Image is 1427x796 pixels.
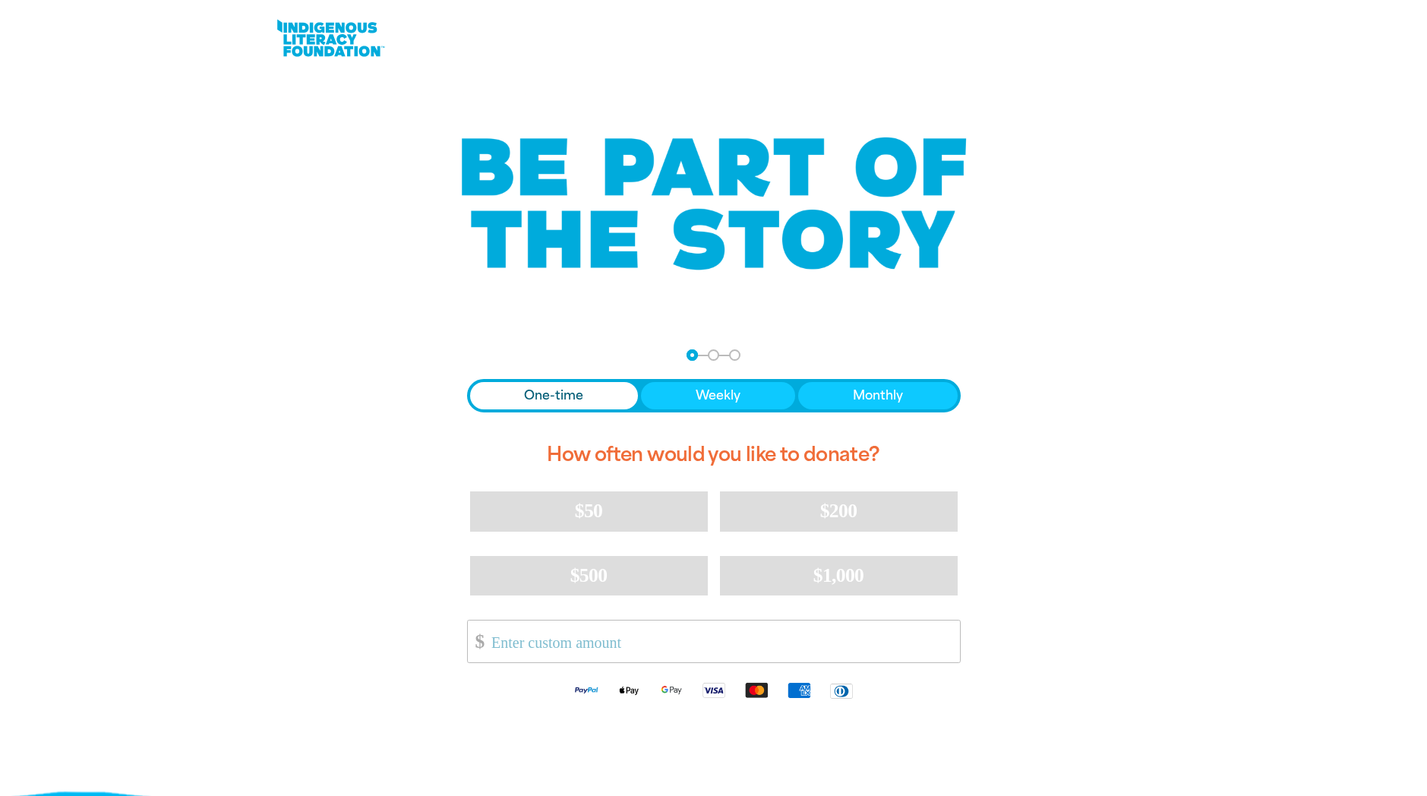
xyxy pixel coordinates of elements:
button: $500 [470,556,708,595]
img: Google Pay logo [650,681,693,699]
button: $1,000 [720,556,958,595]
span: $1,000 [813,564,864,586]
span: Monthly [853,387,903,405]
button: One-time [470,382,639,409]
span: One-time [524,387,583,405]
div: Available payment methods [467,669,961,711]
span: $500 [570,564,608,586]
button: Monthly [798,382,958,409]
input: Enter custom amount [481,621,959,662]
button: $200 [720,491,958,531]
button: Navigate to step 3 of 3 to enter your payment details [729,349,740,361]
img: Mastercard logo [735,681,778,699]
span: $200 [820,500,857,522]
img: Diners Club logo [820,682,863,700]
span: Weekly [696,387,740,405]
button: Weekly [641,382,795,409]
button: Navigate to step 2 of 3 to enter your details [708,349,719,361]
span: $ [468,624,485,659]
h2: How often would you like to donate? [467,431,961,479]
button: Navigate to step 1 of 3 to enter your donation amount [687,349,698,361]
img: American Express logo [778,681,820,699]
button: $50 [470,491,708,531]
img: Be part of the story [448,107,980,301]
img: Visa logo [693,681,735,699]
span: $50 [575,500,602,522]
div: Donation frequency [467,379,961,412]
img: Apple Pay logo [608,681,650,699]
img: Paypal logo [565,681,608,699]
